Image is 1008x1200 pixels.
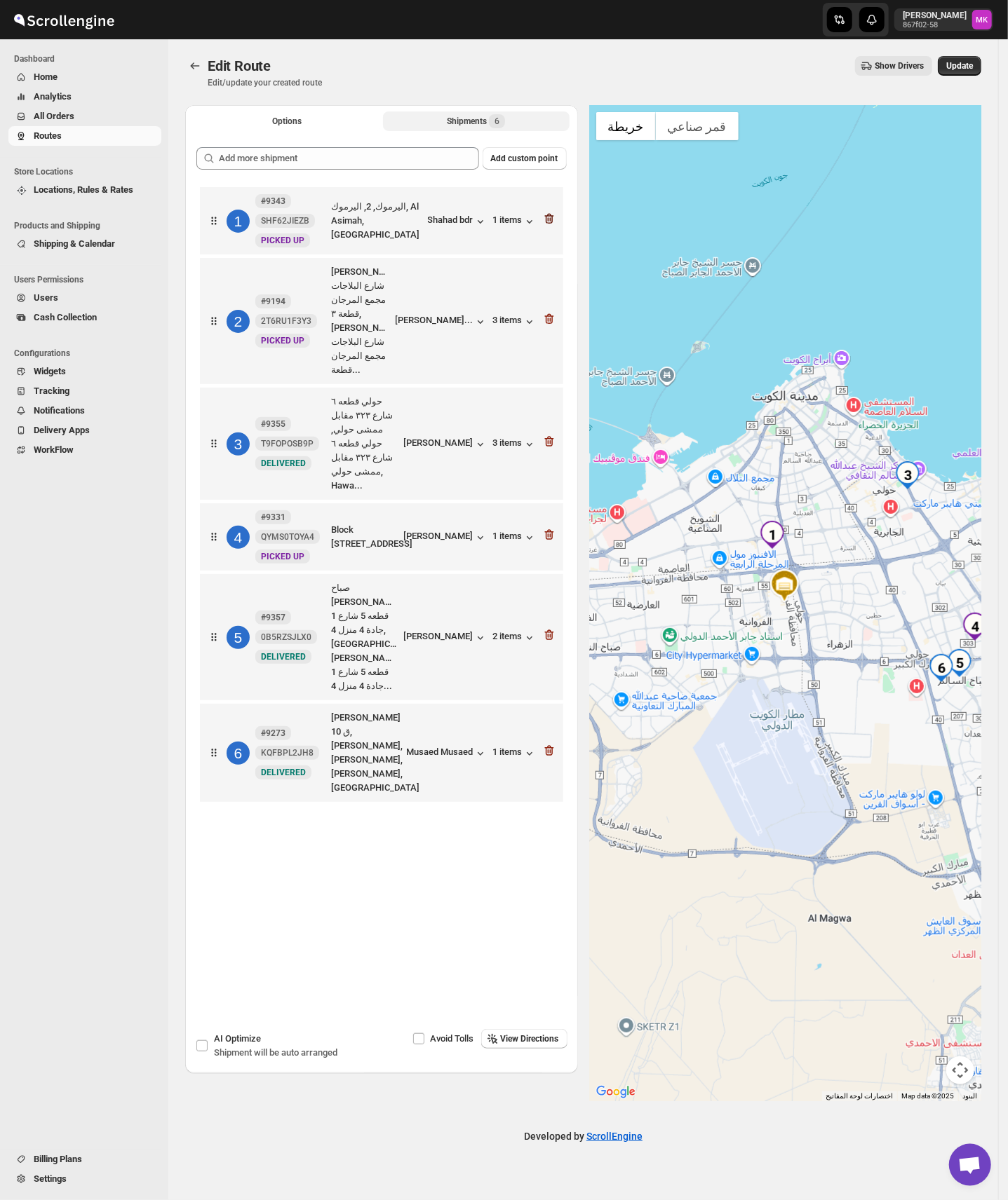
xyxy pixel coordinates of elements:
button: Settings [8,1169,161,1189]
button: اختصارات لوحة المفاتيح [826,1091,893,1101]
span: Settings [34,1173,67,1184]
button: عناصر التحكّم بطريقة عرض الخريطة [946,1056,974,1084]
img: ScrollEngine [11,2,116,37]
div: Shipments [447,114,505,128]
p: Edit/update your created route [208,77,322,88]
b: #9355 [261,419,285,429]
span: DELIVERED [261,458,306,468]
span: KQFBPL2JH8 [261,747,314,758]
div: 6#9273KQFBPL2JH8NewDELIVERED[PERSON_NAME] ق 10, [PERSON_NAME], [PERSON_NAME], [PERSON_NAME], [GEO... [200,704,563,802]
span: Analytics [34,91,72,102]
button: Shahad bdr [428,214,488,229]
button: Home [8,67,161,87]
b: #9331 [261,512,285,522]
a: البنود [962,1092,977,1100]
span: Map data ©2025 [901,1092,954,1100]
span: QYMS0TOYA4 [261,531,314,543]
button: [PERSON_NAME] [404,437,488,451]
button: Routes [8,126,161,146]
button: [PERSON_NAME] [404,531,488,545]
span: Dashboard [14,53,161,64]
button: Musaed Musaed [407,746,488,761]
span: Shipment will be auto arranged [214,1047,337,1058]
div: 4 [227,526,250,549]
button: User menu [894,8,993,31]
button: 1 items [493,531,537,545]
button: All Route Options [194,111,380,131]
div: 3 [894,461,922,489]
span: All Orders [34,111,74,121]
button: [PERSON_NAME] [404,631,488,645]
div: اليرموك, 2, اليرموك, Al Asimah, [GEOGRAPHIC_DATA] [331,200,422,242]
span: PICKED UP [261,336,304,346]
button: Delivery Apps [8,421,161,440]
button: All Orders [8,107,161,126]
span: Tracking [34,386,69,396]
button: [PERSON_NAME]... [396,315,488,329]
span: Avoid Tolls [431,1033,474,1044]
a: ScrollEngine [586,1131,643,1142]
span: WorkFlow [34,444,74,455]
span: DELIVERED [261,652,306,662]
b: #9343 [261,196,285,206]
span: SHF62JIEZB [261,215,309,226]
p: Developed by [524,1129,643,1143]
button: Cash Collection [8,308,161,327]
span: Widgets [34,366,66,376]
button: Routes [185,56,205,76]
button: Tracking [8,381,161,401]
button: Shipping & Calendar [8,234,161,254]
button: Selected Shipments [383,111,570,131]
div: 5 [946,649,974,677]
p: 867f02-58 [903,21,967,29]
div: 6 [227,742,250,765]
span: Home [34,71,58,82]
span: Cash Collection [34,312,97,322]
button: 3 items [493,437,537,451]
button: Update [938,56,981,76]
b: #9273 [261,728,285,738]
button: عرض خريطة الشارع [596,112,656,140]
button: WorkFlow [8,440,161,460]
span: Notifications [34,405,85,416]
button: 1 items [493,746,537,761]
span: AI Optimize [214,1033,261,1044]
button: Billing Plans [8,1150,161,1169]
button: Widgets [8,362,161,381]
button: 1 items [493,214,537,229]
button: Notifications [8,401,161,421]
button: Show Drivers [855,56,932,76]
span: Products and Shipping [14,220,161,231]
span: 2T6RU1F3Y3 [261,315,311,327]
button: عرض صور القمر الصناعي [656,112,739,140]
span: Shipping & Calendar [34,238,115,249]
span: Edit Route [208,57,271,74]
span: Billing Plans [34,1154,82,1164]
span: Mostafa Khalifa [972,10,992,29]
div: 5 [227,626,250,649]
span: Locations, Rules & Rates [34,184,133,195]
span: Options [272,116,302,127]
span: PICKED UP [261,552,304,561]
div: حولي قطعه ٦ شارع ٣٢٣ مقابل ممشى حولي, حولي قطعه ٦ شارع ٣٢٣ مقابل ممشى حولي, Hawa... [331,395,398,493]
div: صباح [PERSON_NAME] قطعه 5 شارع 1 جادة 4 منزل 4, [GEOGRAPHIC_DATA][PERSON_NAME] قطعه 5 شارع 1 جادة... [331,581,398,693]
button: Locations, Rules & Rates [8,180,161,200]
button: 3 items [493,315,537,329]
div: 4#9331QYMS0TOYA4NewPICKED UPBlock [STREET_ADDRESS][PERSON_NAME]1 items [200,503,563,571]
b: #9194 [261,296,285,306]
span: 0B5RZSJLX0 [261,632,311,643]
button: View Directions [481,1029,567,1049]
div: [PERSON_NAME]... [396,315,473,325]
span: PICKED UP [261,236,304,245]
img: Google [593,1083,639,1101]
span: Store Locations [14,166,161,177]
div: Block [STREET_ADDRESS] [331,523,398,551]
div: Selected Shipments [185,136,578,885]
div: 5#93570B5RZSJLX0NewDELIVEREDصباح [PERSON_NAME] قطعه 5 شارع 1 جادة 4 منزل 4, [GEOGRAPHIC_DATA][PER... [200,574,563,700]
